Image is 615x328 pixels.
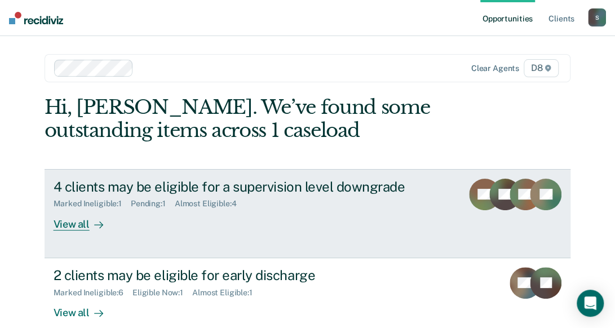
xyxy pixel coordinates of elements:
[54,267,449,283] div: 2 clients may be eligible for early discharge
[175,199,246,209] div: Almost Eligible : 4
[54,179,449,195] div: 4 clients may be eligible for a supervision level downgrade
[471,64,519,73] div: Clear agents
[54,297,117,319] div: View all
[54,199,131,209] div: Marked Ineligible : 1
[9,12,63,24] img: Recidiviz
[45,96,466,142] div: Hi, [PERSON_NAME]. We’ve found some outstanding items across 1 caseload
[54,288,132,298] div: Marked Ineligible : 6
[588,8,606,26] button: S
[54,209,117,231] div: View all
[524,59,559,77] span: D8
[577,290,604,317] div: Open Intercom Messenger
[192,288,262,298] div: Almost Eligible : 1
[45,169,571,258] a: 4 clients may be eligible for a supervision level downgradeMarked Ineligible:1Pending:1Almost Eli...
[131,199,175,209] div: Pending : 1
[132,288,192,298] div: Eligible Now : 1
